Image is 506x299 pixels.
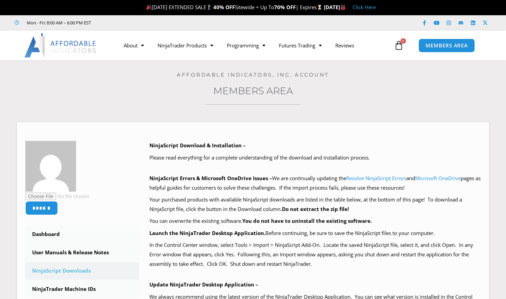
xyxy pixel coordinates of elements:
[213,85,293,97] a: Members Area
[149,175,272,181] b: NinjaScript Errors & Microsoft OneDrive Issues –
[149,142,246,149] b: NinjaScript Download & Installation –
[220,38,272,53] a: Programming
[317,5,322,10] img: ⌛
[415,175,461,181] a: Microsoft OneDrive
[25,244,139,261] a: User Manuals & Release Notes
[25,226,139,243] a: Dashboard
[274,4,296,10] strong: 70% OFF
[346,175,406,181] a: Resolve NinjaScript Errors
[177,71,329,78] a: Affordable Indicators, Inc. Account
[25,262,139,280] a: NinjaScript Downloads
[213,4,235,10] strong: 40% OFF
[353,4,376,10] a: Click Here
[149,281,258,288] b: Update NinjaTrader Desktop Application –
[149,230,265,236] b: Launch the NinjaTrader Desktop Application.
[340,5,345,10] img: 🏭
[117,38,151,53] a: About
[384,36,414,55] a: 0
[149,216,481,226] p: You can overwrite the existing software.
[329,38,361,53] a: Reviews
[25,19,91,27] span: Mon - Fri: 8:00 AM – 6:00 PM EST
[151,38,220,53] a: NinjaTrader Products
[401,38,406,44] span: 0
[25,141,76,192] img: 16da224a3b8274d2229c2998ac2d7d39051fde28cf61c1e069e2941153a1e6e5
[149,195,481,214] p: Your purchased products with available NinjaScript downloads are listed in the table below, at th...
[242,217,372,224] b: You do not have to uninstall the existing software.
[24,33,97,58] img: LogoAI | Affordable Indicators – NinjaTrader
[149,153,481,163] p: Please read everything for a complete understanding of the download and installation process.
[418,39,475,52] a: MEMBERS AREA
[272,38,329,53] a: Futures Trading
[282,206,349,212] b: Do not extract the zip file!
[146,5,151,10] img: 🎉
[207,5,212,10] img: 🏌️‍♂️
[426,43,468,48] span: MEMBERS AREA
[149,240,481,269] p: In the Control Center window, select Tools > Import > NinjaScript Add-On. Locate the saved NinjaS...
[149,174,481,193] p: We are continually updating the and pages as helpful guides for customers to solve these challeng...
[145,4,324,10] span: [DATE] EXTENDED SALE Sitewide + Up To | Expires
[117,38,392,53] nav: Menu
[25,280,139,298] a: NinjaTrader Machine IDs
[100,19,202,26] iframe: Customer reviews powered by Trustpilot
[324,4,346,10] strong: [DATE]
[149,229,481,238] p: Before continuing, be sure to save the NinjaScript files to your computer.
